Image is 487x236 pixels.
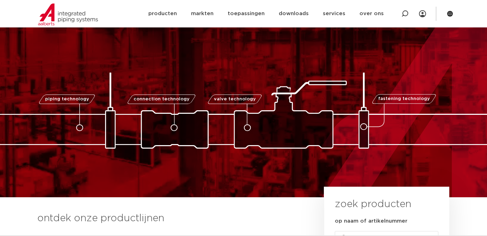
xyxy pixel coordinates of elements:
[37,211,300,225] h3: ontdek onze productlijnen
[45,97,89,101] span: piping technology
[214,97,255,101] span: valve technology
[335,197,411,211] h3: zoek producten
[378,97,430,101] span: fastening technology
[335,218,407,225] label: op naam of artikelnummer
[134,97,190,101] span: connection technology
